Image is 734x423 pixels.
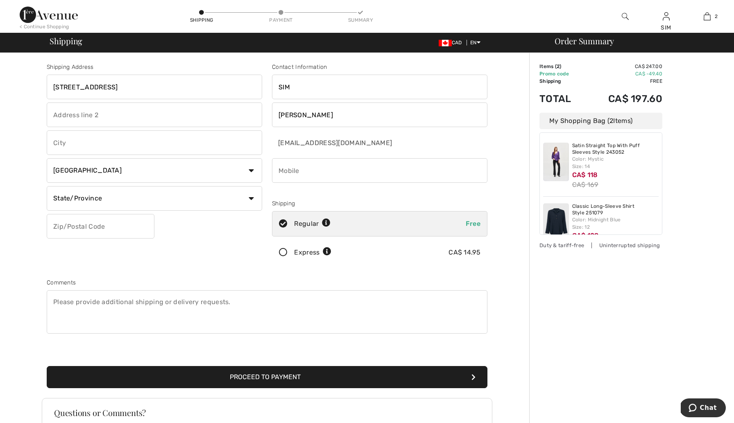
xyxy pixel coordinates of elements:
[20,7,78,23] img: 1ère Avenue
[47,366,487,388] button: Proceed to Payment
[572,203,659,216] a: Classic Long-Sleeve Shirt Style 251079
[47,130,262,155] input: City
[572,171,598,179] span: CA$ 118
[572,216,659,231] div: Color: Midnight Blue Size: 12
[272,158,487,183] input: Mobile
[545,37,729,45] div: Order Summary
[294,219,331,229] div: Regular
[539,70,585,77] td: Promo code
[272,199,487,208] div: Shipping
[294,248,331,257] div: Express
[272,75,487,99] input: First name
[539,113,662,129] div: My Shopping Bag ( Items)
[269,16,293,24] div: Payment
[47,102,262,127] input: Address line 2
[47,214,154,239] input: Zip/Postal Code
[646,23,686,32] div: SIM
[439,40,452,46] img: Canadian Dollar
[609,117,613,125] span: 2
[543,203,569,242] img: Classic Long-Sleeve Shirt Style 251079
[572,232,599,239] span: CA$ 129
[557,64,560,69] span: 2
[272,102,487,127] input: Last name
[466,220,480,227] span: Free
[572,181,598,189] s: CA$ 169
[543,143,569,181] img: Satin Straight Top With Puff Sleeves Style 243052
[663,12,670,20] a: Sign In
[20,23,69,30] div: < Continue Shopping
[539,241,662,249] div: Duty & tariff-free | Uninterrupted shipping
[585,77,662,85] td: Free
[439,40,465,45] span: CAD
[622,11,629,21] img: search the website
[704,11,711,21] img: My Bag
[54,409,480,417] h3: Questions or Comments?
[715,13,718,20] span: 2
[47,75,262,99] input: Address line 1
[449,248,480,257] div: CA$ 14.95
[50,37,82,45] span: Shipping
[681,398,726,419] iframe: Opens a widget where you can chat to one of our agents
[585,70,662,77] td: CA$ -49.40
[585,63,662,70] td: CA$ 247.00
[572,155,659,170] div: Color: Mystic Size: 14
[272,63,487,71] div: Contact Information
[470,40,480,45] span: EN
[189,16,214,24] div: Shipping
[272,130,434,155] input: E-mail
[687,11,727,21] a: 2
[348,16,373,24] div: Summary
[47,63,262,71] div: Shipping Address
[539,85,585,113] td: Total
[539,63,585,70] td: Items ( )
[663,11,670,21] img: My Info
[539,77,585,85] td: Shipping
[585,85,662,113] td: CA$ 197.60
[47,278,487,287] div: Comments
[572,143,659,155] a: Satin Straight Top With Puff Sleeves Style 243052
